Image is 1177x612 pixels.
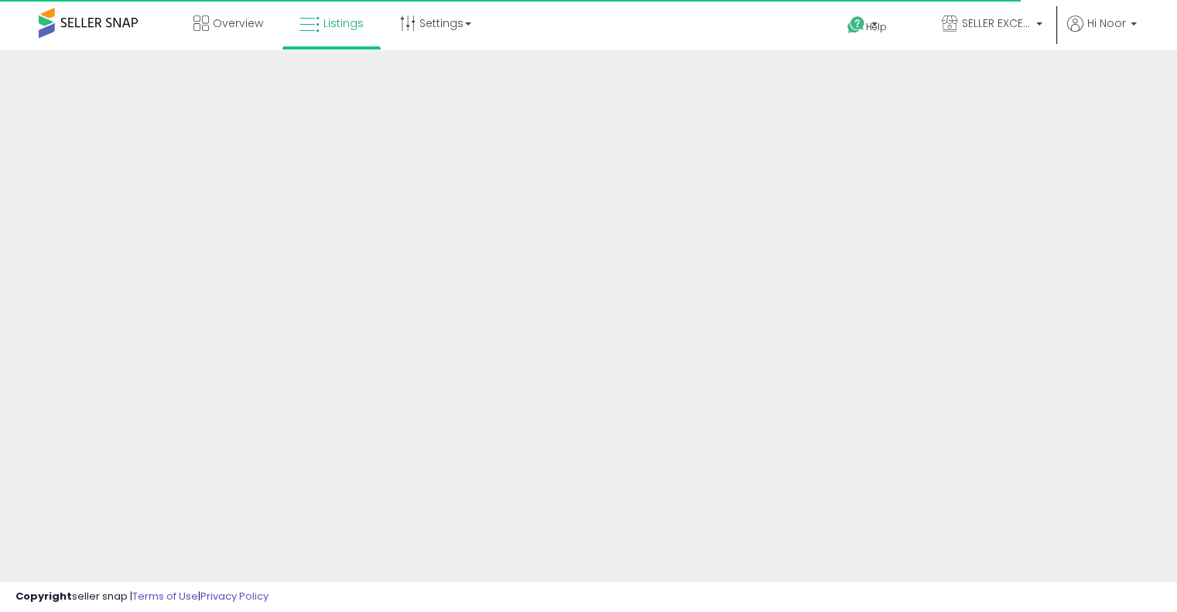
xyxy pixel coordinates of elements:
a: Terms of Use [132,589,198,603]
span: SELLER EXCELLENCE [962,15,1032,31]
a: Help [835,4,917,50]
i: Get Help [847,15,866,35]
a: Privacy Policy [200,589,269,603]
span: Help [866,20,887,33]
span: Hi Noor [1087,15,1126,31]
div: seller snap | | [15,590,269,604]
a: Hi Noor [1067,15,1137,50]
span: Overview [213,15,263,31]
span: Listings [323,15,364,31]
strong: Copyright [15,589,72,603]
